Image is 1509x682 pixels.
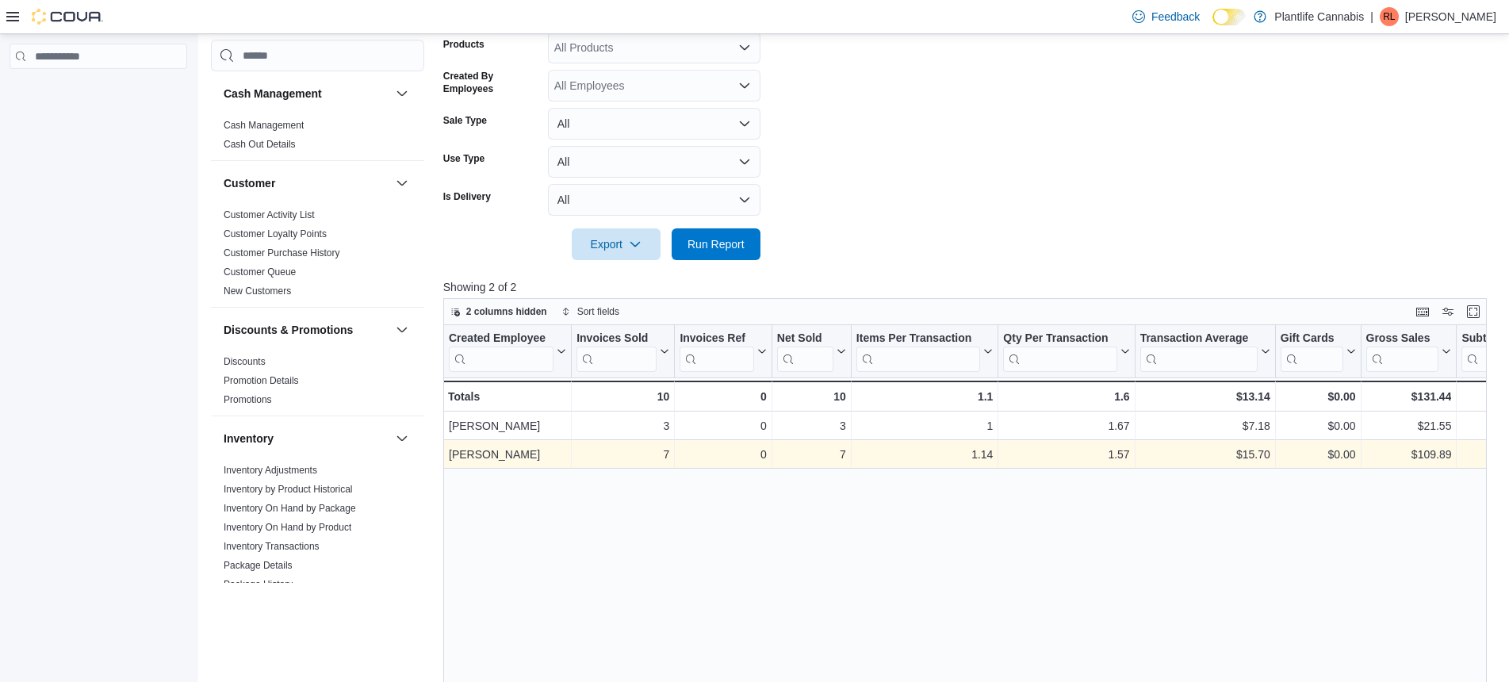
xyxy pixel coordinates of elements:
[224,522,351,533] a: Inventory On Hand by Product
[224,374,299,387] span: Promotion Details
[224,393,272,406] span: Promotions
[777,331,833,372] div: Net Sold
[555,302,626,321] button: Sort fields
[224,209,315,221] span: Customer Activity List
[224,86,389,102] button: Cash Management
[856,331,981,372] div: Items Per Transaction
[224,484,353,495] a: Inventory by Product Historical
[680,331,766,372] button: Invoices Ref
[1139,331,1270,372] button: Transaction Average
[224,266,296,278] a: Customer Queue
[1151,9,1200,25] span: Feedback
[738,41,751,54] button: Open list of options
[1365,445,1451,464] div: $109.89
[224,464,317,477] span: Inventory Adjustments
[1370,7,1373,26] p: |
[1003,416,1129,435] div: 1.67
[576,445,669,464] div: 7
[1405,7,1496,26] p: [PERSON_NAME]
[856,416,994,435] div: 1
[224,209,315,220] a: Customer Activity List
[448,387,566,406] div: Totals
[443,114,487,127] label: Sale Type
[856,445,994,464] div: 1.14
[443,152,484,165] label: Use Type
[1413,302,1432,321] button: Keyboard shortcuts
[224,483,353,496] span: Inventory by Product Historical
[224,356,266,367] a: Discounts
[224,559,293,572] span: Package Details
[1003,387,1129,406] div: 1.6
[449,445,566,464] div: [PERSON_NAME]
[393,429,412,448] button: Inventory
[224,228,327,239] a: Customer Loyalty Points
[443,279,1498,295] p: Showing 2 of 2
[224,139,296,150] a: Cash Out Details
[680,416,766,435] div: 0
[1365,387,1451,406] div: $131.44
[224,285,291,297] span: New Customers
[1281,331,1356,372] button: Gift Cards
[1281,331,1343,347] div: Gift Cards
[577,305,619,318] span: Sort fields
[443,70,542,95] label: Created By Employees
[672,228,760,260] button: Run Report
[211,116,424,160] div: Cash Management
[224,465,317,476] a: Inventory Adjustments
[1139,331,1257,372] div: Transaction Average
[224,541,320,552] a: Inventory Transactions
[224,285,291,297] a: New Customers
[1281,387,1356,406] div: $0.00
[211,352,424,416] div: Discounts & Promotions
[1139,387,1270,406] div: $13.14
[443,190,491,203] label: Is Delivery
[1139,416,1270,435] div: $7.18
[224,138,296,151] span: Cash Out Details
[224,247,340,259] a: Customer Purchase History
[32,9,103,25] img: Cova
[224,322,353,338] h3: Discounts & Promotions
[576,331,669,372] button: Invoices Sold
[1003,445,1129,464] div: 1.57
[548,108,760,140] button: All
[1365,331,1451,372] button: Gross Sales
[1003,331,1116,347] div: Qty Per Transaction
[1139,331,1257,347] div: Transaction Average
[1438,302,1457,321] button: Display options
[680,387,766,406] div: 0
[224,394,272,405] a: Promotions
[777,331,833,347] div: Net Sold
[548,184,760,216] button: All
[687,236,745,252] span: Run Report
[680,445,766,464] div: 0
[572,228,661,260] button: Export
[680,331,753,347] div: Invoices Ref
[1281,331,1343,372] div: Gift Card Sales
[224,560,293,571] a: Package Details
[738,79,751,92] button: Open list of options
[777,445,846,464] div: 7
[224,355,266,368] span: Discounts
[224,175,275,191] h3: Customer
[224,120,304,131] a: Cash Management
[576,416,669,435] div: 3
[444,302,553,321] button: 2 columns hidden
[224,579,293,590] a: Package History
[856,331,981,347] div: Items Per Transaction
[680,331,753,372] div: Invoices Ref
[1365,331,1438,347] div: Gross Sales
[443,38,484,51] label: Products
[211,205,424,307] div: Customer
[1003,331,1129,372] button: Qty Per Transaction
[224,431,389,446] button: Inventory
[224,540,320,553] span: Inventory Transactions
[211,461,424,676] div: Inventory
[576,331,657,347] div: Invoices Sold
[224,322,389,338] button: Discounts & Promotions
[1212,9,1246,25] input: Dark Mode
[1281,416,1356,435] div: $0.00
[224,578,293,591] span: Package History
[10,72,187,110] nav: Complex example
